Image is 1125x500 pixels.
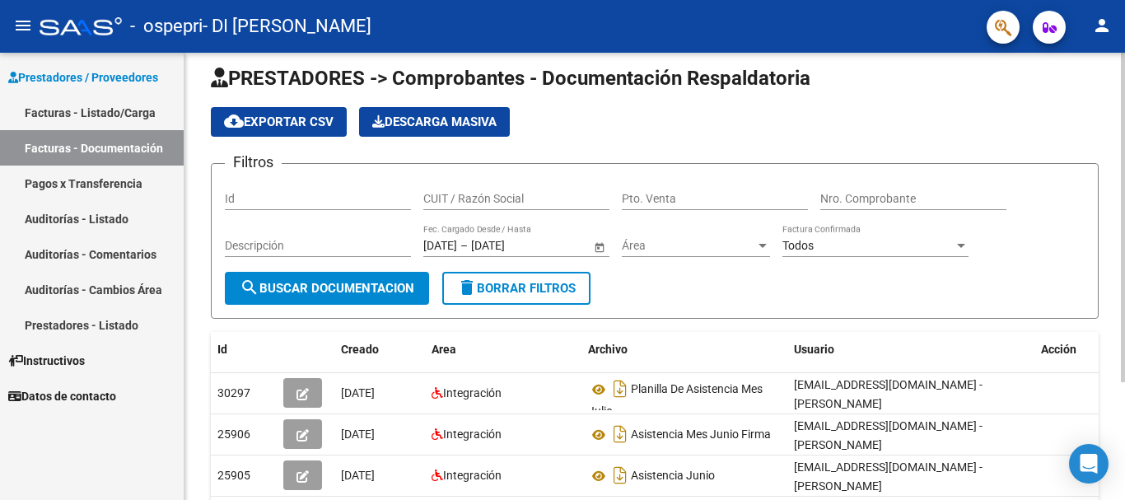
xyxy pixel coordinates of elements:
span: Acción [1041,343,1076,356]
button: Exportar CSV [211,107,347,137]
span: [EMAIL_ADDRESS][DOMAIN_NAME] - [PERSON_NAME] [794,378,983,410]
span: - DI [PERSON_NAME] [203,8,371,44]
datatable-header-cell: Acción [1034,332,1117,367]
span: Descarga Masiva [372,114,497,129]
div: Open Intercom Messenger [1069,444,1109,484]
datatable-header-cell: Area [425,332,581,367]
mat-icon: delete [457,278,477,297]
input: Start date [423,239,457,253]
mat-icon: menu [13,16,33,35]
span: Area [432,343,456,356]
span: Área [622,239,755,253]
span: 25905 [217,469,250,482]
span: Planilla De Asistencia Mes Julio [588,383,763,418]
mat-icon: search [240,278,259,297]
span: [EMAIL_ADDRESS][DOMAIN_NAME] - [PERSON_NAME] [794,419,983,451]
span: Datos de contacto [8,387,116,405]
span: 30297 [217,386,250,400]
span: – [460,239,468,253]
mat-icon: cloud_download [224,111,244,131]
button: Open calendar [591,238,608,255]
span: [DATE] [341,469,375,482]
datatable-header-cell: Usuario [787,332,1034,367]
span: Buscar Documentacion [240,281,414,296]
span: Integración [443,386,502,400]
i: Descargar documento [609,421,631,447]
h3: Filtros [225,151,282,174]
span: Borrar Filtros [457,281,576,296]
span: Exportar CSV [224,114,334,129]
span: Asistencia Mes Junio Firma [631,428,771,442]
i: Descargar documento [609,462,631,488]
span: - ospepri [130,8,203,44]
span: Integración [443,428,502,441]
i: Descargar documento [609,376,631,402]
span: Archivo [588,343,628,356]
span: Todos [782,239,814,252]
button: Descarga Masiva [359,107,510,137]
span: [EMAIL_ADDRESS][DOMAIN_NAME] - [PERSON_NAME] [794,460,983,493]
span: [DATE] [341,428,375,441]
app-download-masive: Descarga masiva de comprobantes (adjuntos) [359,107,510,137]
datatable-header-cell: Creado [334,332,425,367]
datatable-header-cell: Id [211,332,277,367]
datatable-header-cell: Archivo [581,332,787,367]
span: Creado [341,343,379,356]
span: 25906 [217,428,250,441]
span: Instructivos [8,352,85,370]
button: Buscar Documentacion [225,272,429,305]
span: Usuario [794,343,834,356]
span: Asistencia Junio [631,470,715,483]
span: Id [217,343,227,356]
input: End date [471,239,552,253]
mat-icon: person [1092,16,1112,35]
button: Borrar Filtros [442,272,591,305]
span: PRESTADORES -> Comprobantes - Documentación Respaldatoria [211,67,810,90]
span: Integración [443,469,502,482]
span: Prestadores / Proveedores [8,68,158,86]
span: [DATE] [341,386,375,400]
